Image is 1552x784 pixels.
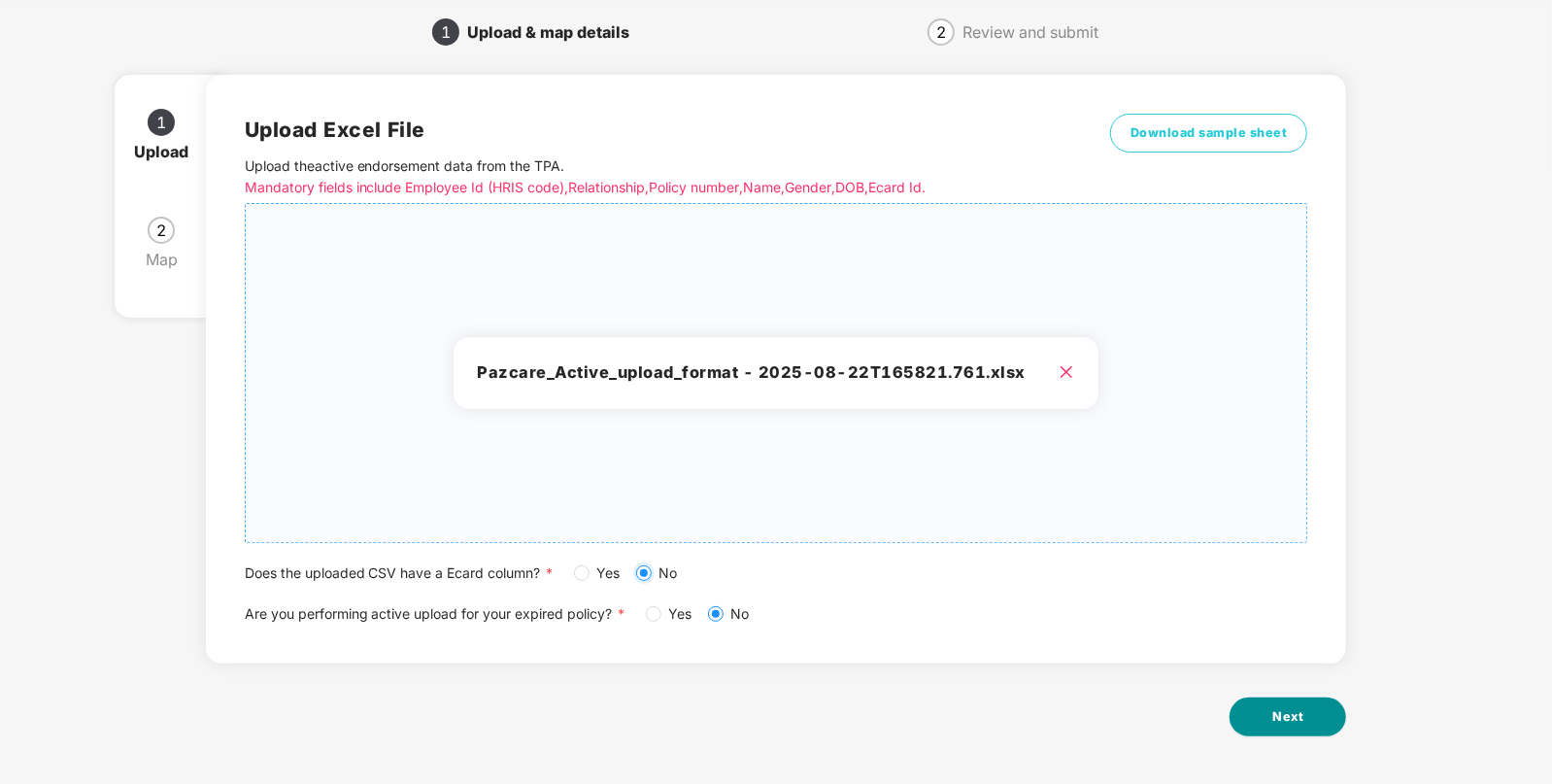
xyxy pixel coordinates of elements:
[1130,123,1288,143] span: Download sample sheet
[441,24,451,40] span: 1
[1272,707,1303,727] span: Next
[467,17,645,48] div: Upload & map details
[245,603,1308,625] div: Are you performing active upload for your expired policy?
[1230,698,1346,736] button: Next
[245,177,1042,198] p: Mandatory fields include Employee Id (HRIS code), Relationship, Policy number, Name, Gender, DOB,...
[724,603,758,625] span: No
[661,603,700,625] span: Yes
[245,114,1042,146] h2: Upload Excel File
[156,115,166,130] span: 1
[146,244,193,275] div: Map
[134,136,204,167] div: Upload
[962,17,1098,48] div: Review and submit
[156,222,166,238] span: 2
[246,204,1307,542] span: Pazcare_Active_upload_format - 2025-08-22T165821.761.xlsx close
[1110,114,1308,153] button: Download sample sheet
[936,24,946,40] span: 2
[245,562,1308,584] div: Does the uploaded CSV have a Ecard column?
[477,360,1074,386] h3: Pazcare_Active_upload_format - 2025-08-22T165821.761.xlsx
[652,562,686,584] span: No
[1059,364,1074,380] span: close
[245,155,1042,198] p: Upload the active endorsement data from the TPA .
[590,562,628,584] span: Yes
